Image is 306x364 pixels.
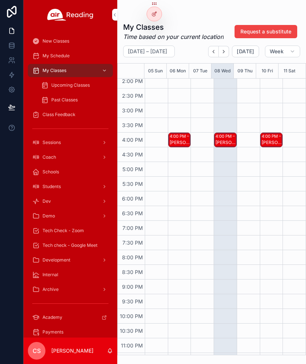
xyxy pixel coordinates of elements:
[118,313,145,319] span: 10:00 PM
[28,209,113,223] a: Demo
[28,35,113,48] a: New Classes
[28,283,113,296] a: Archive
[43,242,97,248] span: Tech check - Google Meet
[123,32,224,41] em: Time based on your current location
[215,133,254,139] div: 4:00 PM – 4:30 PM
[270,48,284,55] span: Week
[43,53,70,59] span: My Schedule
[43,228,84,234] span: Tech Check - Zoom
[193,64,207,78] button: 07 Tue
[28,268,113,281] a: Internal
[37,93,113,107] a: Past Classes
[43,272,58,278] span: Internal
[169,133,191,147] div: 4:00 PM – 4:30 PM[PERSON_NAME]
[123,22,224,32] h1: My Classes
[43,112,75,118] span: Class Feedback
[214,64,231,78] button: 08 Wed
[121,225,145,231] span: 7:00 PM
[265,46,300,57] button: Week
[47,9,93,21] img: App logo
[120,122,145,128] span: 3:30 PM
[120,269,145,275] span: 8:30 PM
[215,140,236,145] div: [PERSON_NAME]
[43,329,63,335] span: Payments
[214,133,236,147] div: 4:00 PM – 4:30 PM[PERSON_NAME]
[235,25,297,38] button: Request a substitute
[33,346,41,355] span: CS
[240,28,291,35] span: Request a substitute
[128,48,167,55] h2: [DATE] – [DATE]
[219,46,229,57] button: Next
[51,82,90,88] span: Upcoming Classes
[170,133,208,139] div: 4:00 PM – 4:30 PM
[261,133,283,147] div: 4:00 PM – 4:30 PM[PERSON_NAME]
[43,68,66,73] span: My Classes
[120,284,145,290] span: 9:00 PM
[28,151,113,164] a: Coach
[28,64,113,77] a: My Classes
[262,140,282,145] div: [PERSON_NAME]
[43,314,62,320] span: Academy
[51,97,78,103] span: Past Classes
[28,224,113,237] a: Tech Check - Zoom
[28,195,113,208] a: Dev
[120,254,145,260] span: 8:00 PM
[120,210,145,216] span: 6:30 PM
[28,311,113,324] a: Academy
[28,49,113,62] a: My Schedule
[43,154,56,160] span: Coach
[121,239,145,246] span: 7:30 PM
[170,64,186,78] button: 06 Mon
[43,257,70,263] span: Development
[43,198,51,204] span: Dev
[120,107,145,113] span: 3:00 PM
[43,38,69,44] span: New Classes
[28,325,113,339] a: Payments
[120,298,145,304] span: 9:30 PM
[237,48,254,55] span: [DATE]
[120,137,145,143] span: 4:00 PM
[237,64,252,78] button: 09 Thu
[28,165,113,179] a: Schools
[28,253,113,267] a: Development
[28,136,113,149] a: Sessions
[28,108,113,121] a: Class Feedback
[120,93,145,99] span: 2:30 PM
[37,79,113,92] a: Upcoming Classes
[120,195,145,202] span: 6:00 PM
[262,133,300,139] div: 4:00 PM – 4:30 PM
[23,29,117,338] div: scrollable content
[208,46,219,57] button: Back
[121,181,145,187] span: 5:30 PM
[43,286,59,292] span: Archive
[121,166,145,172] span: 5:00 PM
[28,239,113,252] a: Tech check - Google Meet
[43,184,61,190] span: Students
[170,140,190,145] div: [PERSON_NAME]
[43,213,55,219] span: Demo
[120,78,145,84] span: 2:00 PM
[262,64,273,78] button: 10 Fri
[284,64,295,78] button: 11 Sat
[28,180,113,193] a: Students
[51,347,93,354] p: [PERSON_NAME]
[148,64,163,78] button: 05 Sun
[43,169,59,175] span: Schools
[232,46,259,57] button: [DATE]
[120,151,145,158] span: 4:30 PM
[43,140,61,145] span: Sessions
[119,342,145,349] span: 11:00 PM
[118,328,145,334] span: 10:30 PM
